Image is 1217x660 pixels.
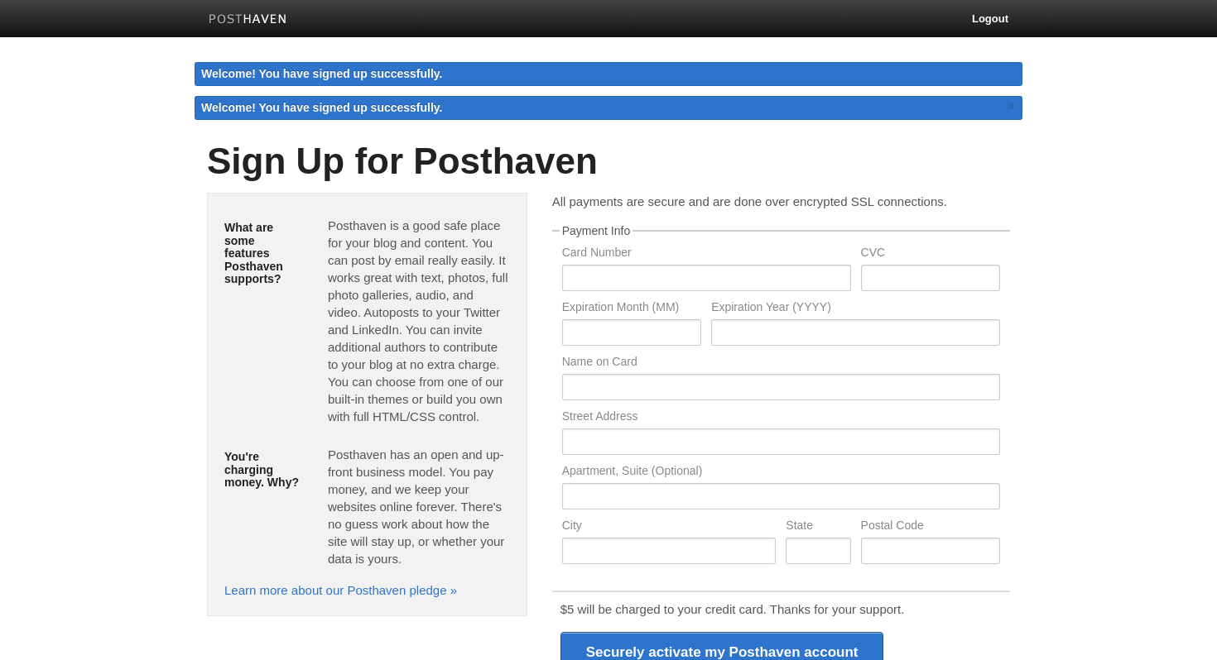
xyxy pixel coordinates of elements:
label: Street Address [562,410,1000,426]
label: City [562,519,777,535]
label: Expiration Year (YYYY) [711,301,1000,317]
h5: What are some features Posthaven supports? [224,222,303,285]
a: × [1003,96,1018,117]
span: Welcome! You have signed up successfully. [201,101,443,114]
label: Expiration Month (MM) [562,301,701,317]
legend: Payment Info [560,225,633,237]
p: Posthaven has an open and up-front business model. You pay money, and we keep your websites onlin... [328,446,510,567]
label: Card Number [562,246,851,262]
p: Posthaven is a good safe place for your blog and content. You can post by email really easily. It... [328,217,510,425]
label: Name on Card [562,356,1000,371]
label: State [786,519,850,535]
div: Welcome! You have signed up successfully. [195,62,1022,86]
h5: You're charging money. Why? [224,451,303,489]
a: Learn more about our Posthaven pledge » [224,583,457,597]
label: Postal Code [861,519,1000,535]
p: $5 will be charged to your credit card. Thanks for your support. [560,600,1002,618]
label: Apartment, Suite (Optional) [562,465,1000,481]
img: Posthaven-bar [209,14,287,26]
label: CVC [861,246,1000,262]
p: All payments are secure and are done over encrypted SSL connections. [552,193,1010,210]
h1: Sign Up for Posthaven [207,141,1010,181]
